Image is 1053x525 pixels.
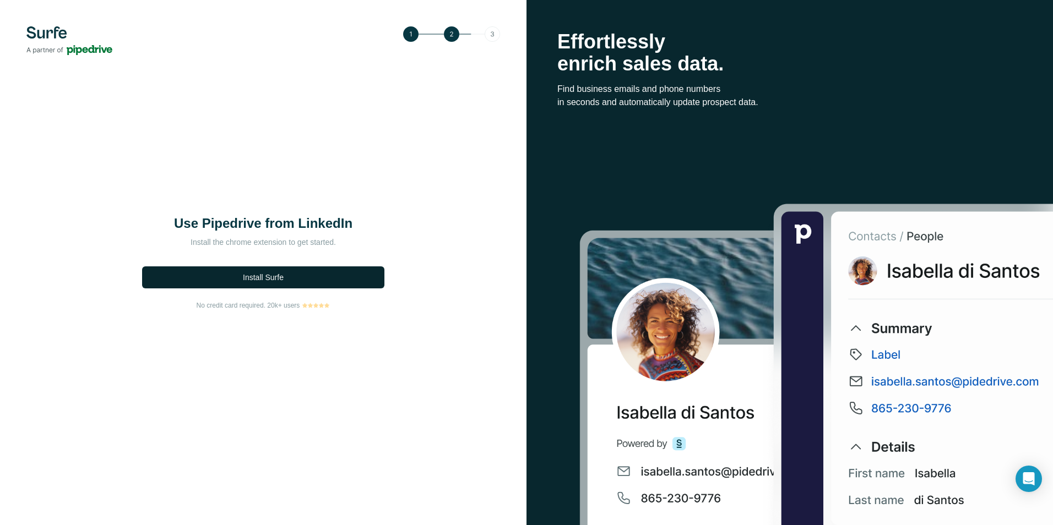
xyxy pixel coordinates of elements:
[557,53,1022,75] p: enrich sales data.
[26,26,112,55] img: Surfe's logo
[557,96,1022,109] p: in seconds and automatically update prospect data.
[579,202,1053,525] img: Surfe Stock Photo - Selling good vibes
[1016,466,1042,492] div: Open Intercom Messenger
[403,26,500,42] img: Step 2
[557,83,1022,96] p: Find business emails and phone numbers
[153,237,373,248] p: Install the chrome extension to get started.
[142,266,384,288] button: Install Surfe
[153,215,373,232] h1: Use Pipedrive from LinkedIn
[243,272,284,283] span: Install Surfe
[557,31,1022,53] p: Effortlessly
[197,300,300,310] span: No credit card required. 20k+ users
